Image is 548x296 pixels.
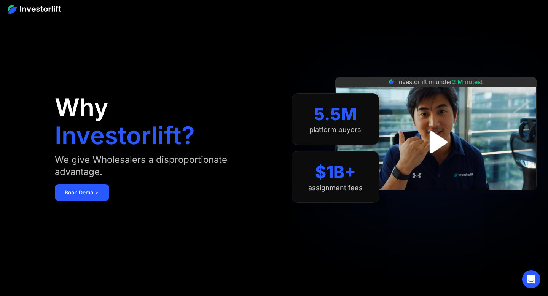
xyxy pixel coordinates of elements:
a: open lightbox [419,125,453,159]
div: $1B+ [315,162,356,182]
iframe: Customer reviews powered by Trustpilot [379,194,493,203]
span: 2 Minutes [452,78,481,86]
h1: Why [55,95,108,119]
h1: Investorlift? [55,123,195,148]
a: Book Demo ➢ [55,184,109,201]
div: Investorlift in under ! [397,77,483,86]
div: 5.5M [314,104,357,124]
div: We give Wholesalers a disproportionate advantage. [55,154,250,178]
div: platform buyers [309,126,361,134]
div: Open Intercom Messenger [522,270,540,288]
div: assignment fees [308,184,363,192]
